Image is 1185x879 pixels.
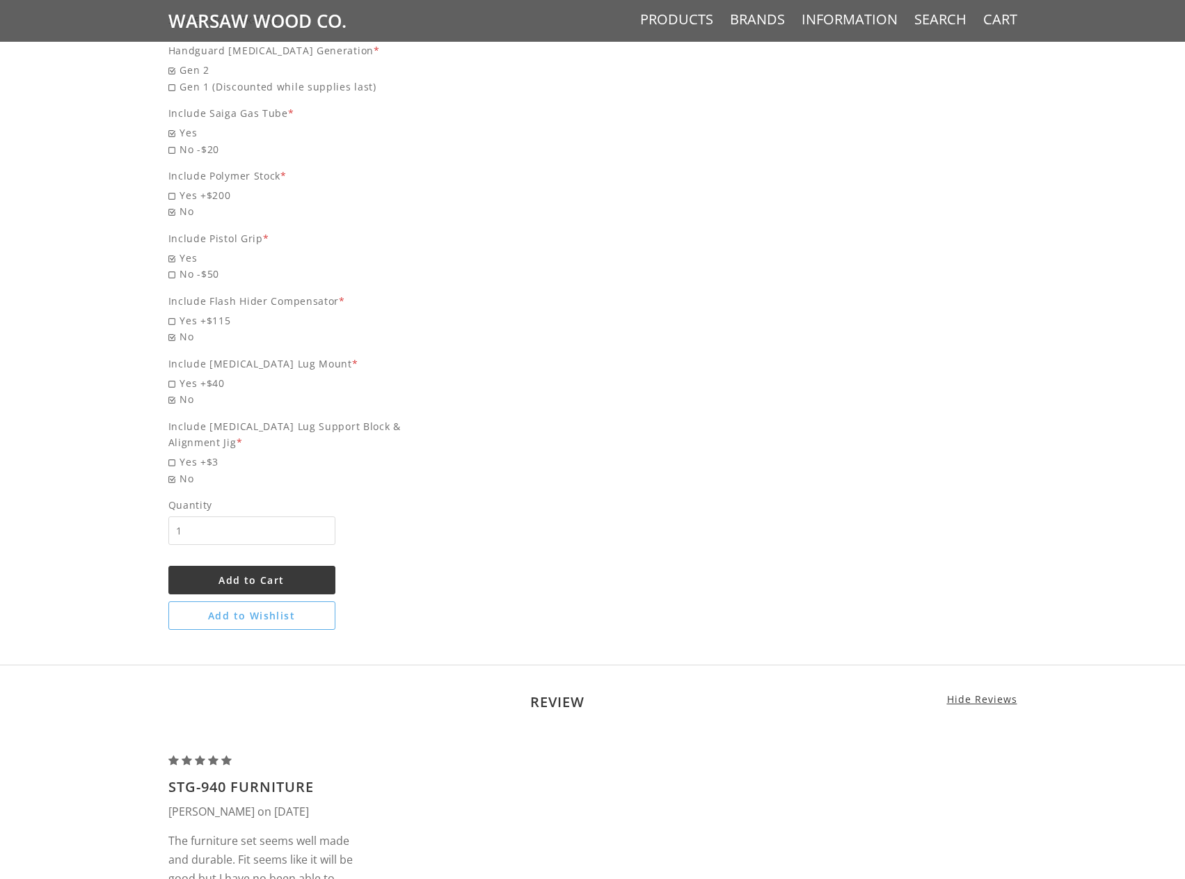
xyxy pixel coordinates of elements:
[947,693,1017,706] span: Hide Reviews
[168,566,335,594] button: Add to Cart
[168,203,435,219] span: No
[168,328,435,345] span: No
[168,230,435,246] div: Include Pistol Grip
[168,391,435,407] span: No
[168,601,335,630] button: Add to Wishlist
[168,42,435,58] div: Handguard [MEDICAL_DATA] Generation
[168,778,360,795] h3: STG-940 FURNITURE
[168,79,435,95] span: Gen 1 (Discounted while supplies last)
[218,573,284,587] span: Add to Cart
[730,10,785,29] a: Brands
[168,454,435,470] span: Yes +$3
[914,10,967,29] a: Search
[983,10,1017,29] a: Cart
[168,250,435,266] span: Yes
[168,168,435,184] div: Include Polymer Stock
[168,470,435,486] span: No
[168,62,435,78] span: Gen 2
[168,125,435,141] span: Yes
[168,293,435,309] div: Include Flash Hider Compensator
[168,804,309,819] span: [PERSON_NAME] on [DATE]
[640,10,713,29] a: Products
[168,312,435,328] span: Yes +$115
[168,375,435,391] span: Yes +$40
[168,187,435,203] span: Yes +$200
[168,356,435,372] div: Include [MEDICAL_DATA] Lug Mount
[168,266,435,282] span: No -$50
[802,10,898,29] a: Information
[168,141,435,157] span: No -$20
[168,693,1017,711] h2: Review
[168,497,335,513] span: Quantity
[168,418,435,451] div: Include [MEDICAL_DATA] Lug Support Block & Alignment Jig
[168,105,435,121] div: Include Saiga Gas Tube
[168,516,335,545] input: Quantity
